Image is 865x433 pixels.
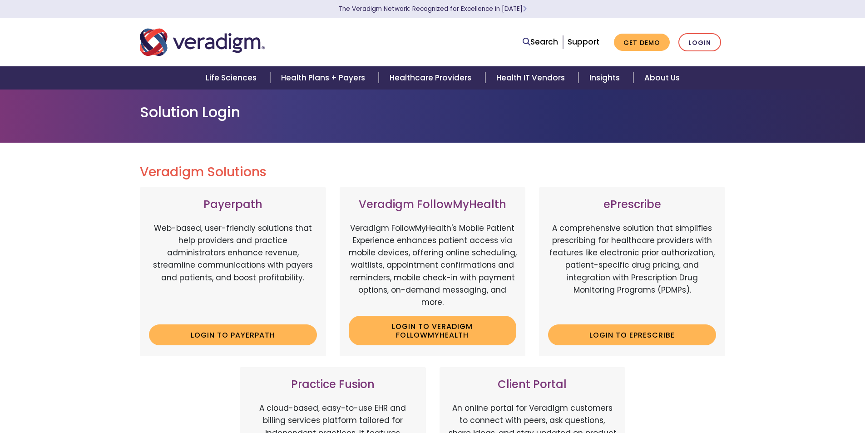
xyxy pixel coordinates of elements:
img: Veradigm logo [140,27,265,57]
h3: Client Portal [449,378,617,391]
h3: Practice Fusion [249,378,417,391]
p: Web-based, user-friendly solutions that help providers and practice administrators enhance revenu... [149,222,317,318]
span: Learn More [523,5,527,13]
h3: Payerpath [149,198,317,211]
p: Veradigm FollowMyHealth's Mobile Patient Experience enhances patient access via mobile devices, o... [349,222,517,309]
a: Login to Veradigm FollowMyHealth [349,316,517,345]
a: Life Sciences [195,66,270,90]
a: Support [568,36,599,47]
a: Healthcare Providers [379,66,485,90]
h2: Veradigm Solutions [140,164,726,180]
a: Search [523,36,558,48]
a: The Veradigm Network: Recognized for Excellence in [DATE]Learn More [339,5,527,13]
a: Get Demo [614,34,670,51]
a: Health IT Vendors [485,66,578,90]
h3: Veradigm FollowMyHealth [349,198,517,211]
a: About Us [633,66,691,90]
a: Login [678,33,721,52]
a: Insights [578,66,633,90]
a: Health Plans + Payers [270,66,379,90]
a: Login to Payerpath [149,324,317,345]
h1: Solution Login [140,104,726,121]
h3: ePrescribe [548,198,716,211]
p: A comprehensive solution that simplifies prescribing for healthcare providers with features like ... [548,222,716,318]
a: Login to ePrescribe [548,324,716,345]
